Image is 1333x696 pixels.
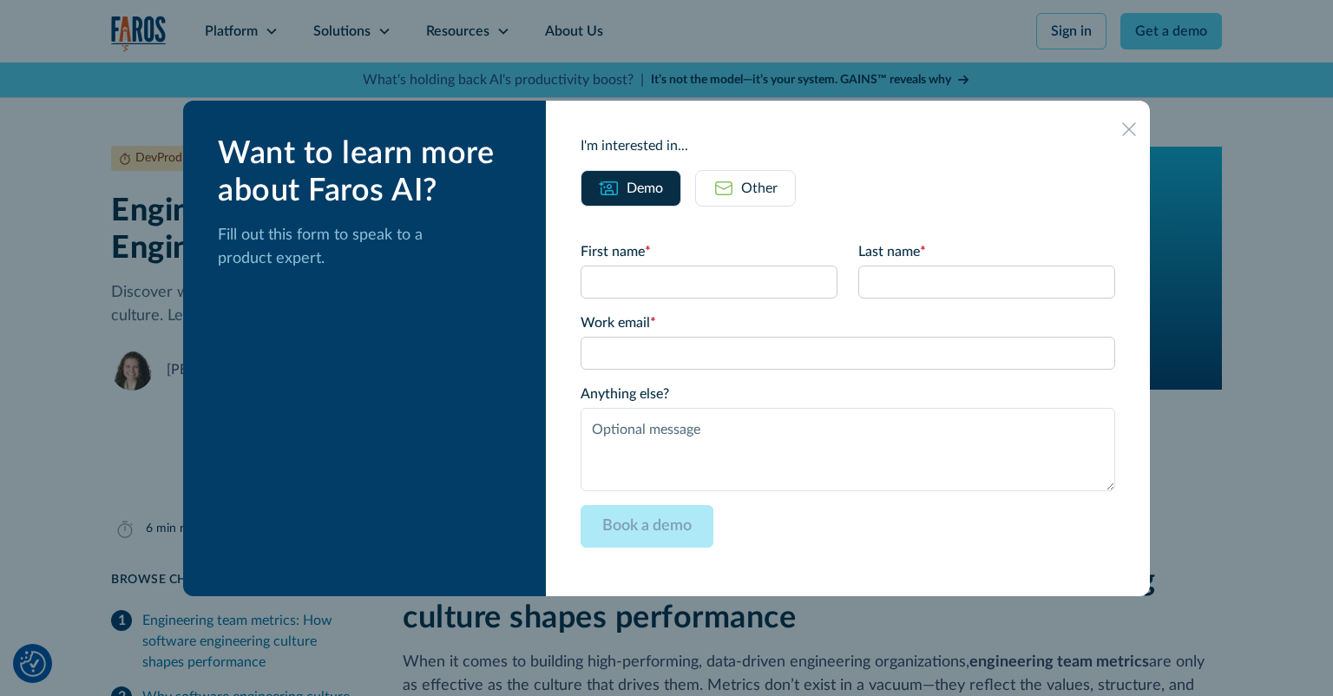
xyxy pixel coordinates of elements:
[581,241,837,262] label: First name
[581,241,1115,561] form: Email Form
[218,135,518,210] div: Want to learn more about Faros AI?
[581,384,1115,404] label: Anything else?
[627,178,663,199] div: Demo
[581,312,1115,333] label: Work email
[218,224,518,271] p: Fill out this form to speak to a product expert.
[741,178,778,199] div: Other
[581,135,1115,156] div: I'm interested in...
[858,241,1115,262] label: Last name
[581,505,713,548] input: Book a demo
